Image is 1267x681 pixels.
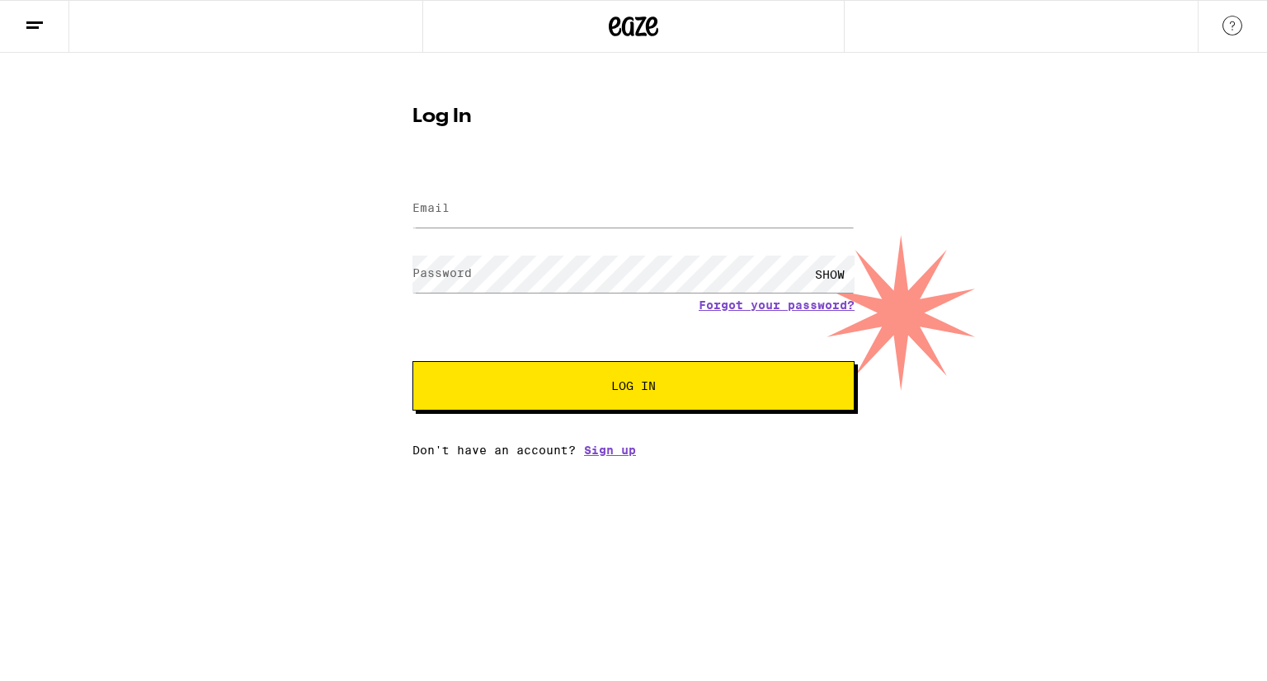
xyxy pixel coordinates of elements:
input: Email [412,190,855,228]
label: Password [412,266,472,279]
span: Log In [611,380,656,392]
div: SHOW [805,256,855,293]
label: Email [412,201,450,214]
button: Log In [412,361,855,411]
a: Sign up [584,444,636,457]
h1: Log In [412,107,855,127]
div: Don't have an account? [412,444,855,457]
a: Forgot your password? [699,298,855,312]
